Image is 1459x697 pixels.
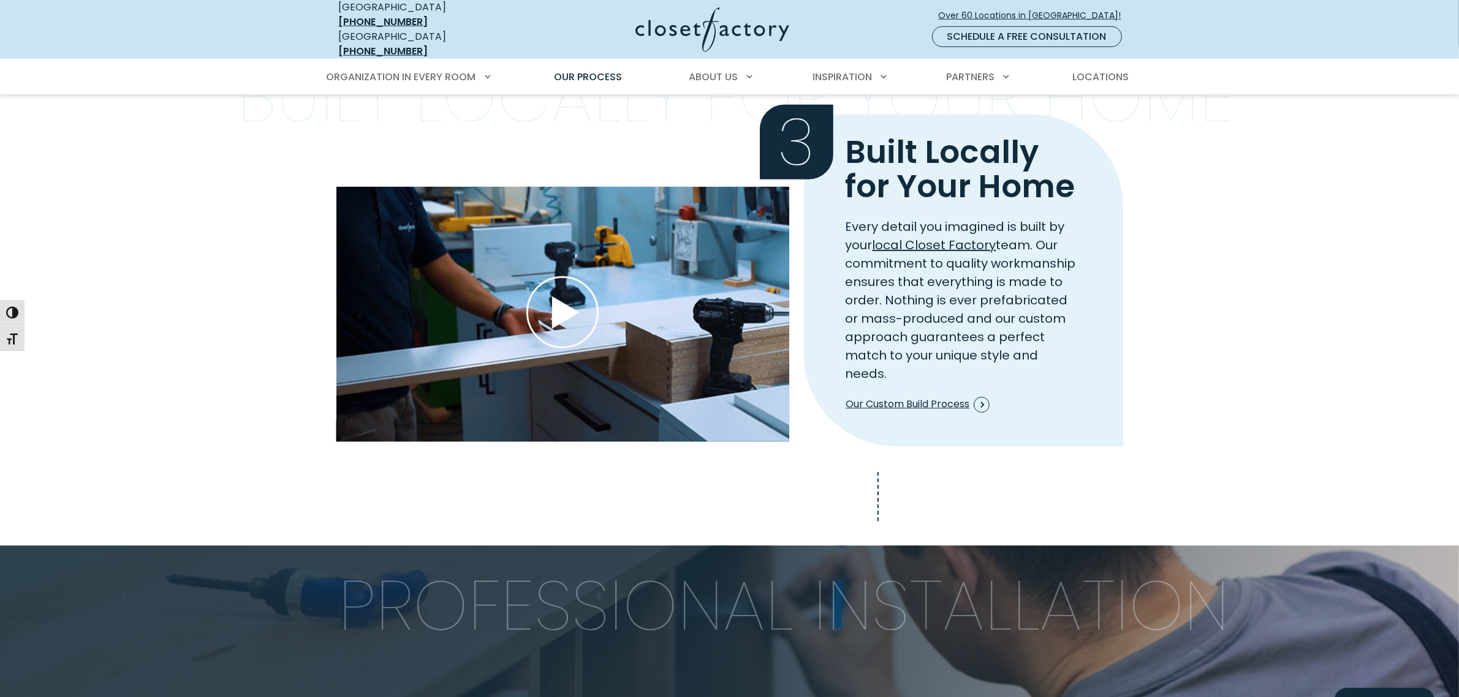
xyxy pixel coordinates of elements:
[760,105,833,179] span: 3
[336,187,789,442] div: Play Wistia video
[318,60,1142,94] nav: Primary Menu
[813,70,872,84] span: Inspiration
[338,570,1230,640] p: Professional Installation
[238,71,1234,124] p: Built Locally for Your Home
[873,236,996,254] a: local Closet Factory
[327,70,476,84] span: Organization in Every Room
[339,15,428,29] a: [PHONE_NUMBER]
[336,187,789,442] img: Closet Factory building custom closet system
[846,397,990,413] span: Our Custom Build Process
[938,5,1132,26] a: Over 60 Locations in [GEOGRAPHIC_DATA]!
[939,9,1131,22] span: Over 60 Locations in [GEOGRAPHIC_DATA]!
[554,70,622,84] span: Our Process
[339,44,428,58] a: [PHONE_NUMBER]
[846,393,990,417] a: Our Custom Build Process
[1072,70,1129,84] span: Locations
[689,70,738,84] span: About Us
[339,29,517,59] div: [GEOGRAPHIC_DATA]
[932,26,1122,47] a: Schedule a Free Consultation
[946,70,995,84] span: Partners
[846,130,1075,209] span: Built Locally for Your Home
[635,7,789,52] img: Closet Factory Logo
[846,217,1082,383] p: Every detail you imagined is built by your team. Our commitment to quality workmanship ensures th...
